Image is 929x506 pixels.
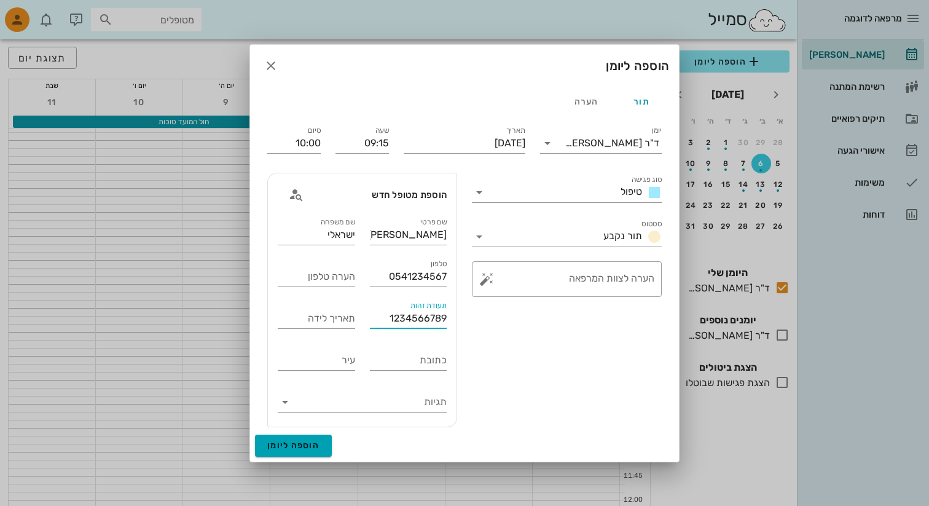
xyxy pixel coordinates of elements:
button: הוספה ליומן [255,435,332,457]
span: טיפול [621,186,642,197]
div: סוג פגישהטיפול [472,183,662,202]
label: תאריך [506,126,526,135]
label: תעודת זהות [410,301,447,310]
label: טלפון [431,259,447,269]
span: הוספה ליומן [267,440,319,451]
div: סטטוסתור נקבע [472,227,662,247]
span: הוספת מטופל חדש [372,189,447,200]
div: תגיות [278,392,447,412]
label: שם משפחה [320,218,355,227]
div: תור [614,87,669,116]
label: שם פרטי [420,218,447,227]
div: יומןד"ר [PERSON_NAME] [540,133,662,153]
label: סטטוס [641,219,662,229]
label: סיום [308,126,321,135]
div: הוספה ליומן [606,56,669,76]
span: תור נקבע [603,230,642,242]
div: הערה [559,87,614,116]
label: סוג פגישה [632,175,662,184]
label: יומן [652,126,662,135]
label: שעה [375,126,390,135]
div: ד"ר [PERSON_NAME] [565,138,659,149]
